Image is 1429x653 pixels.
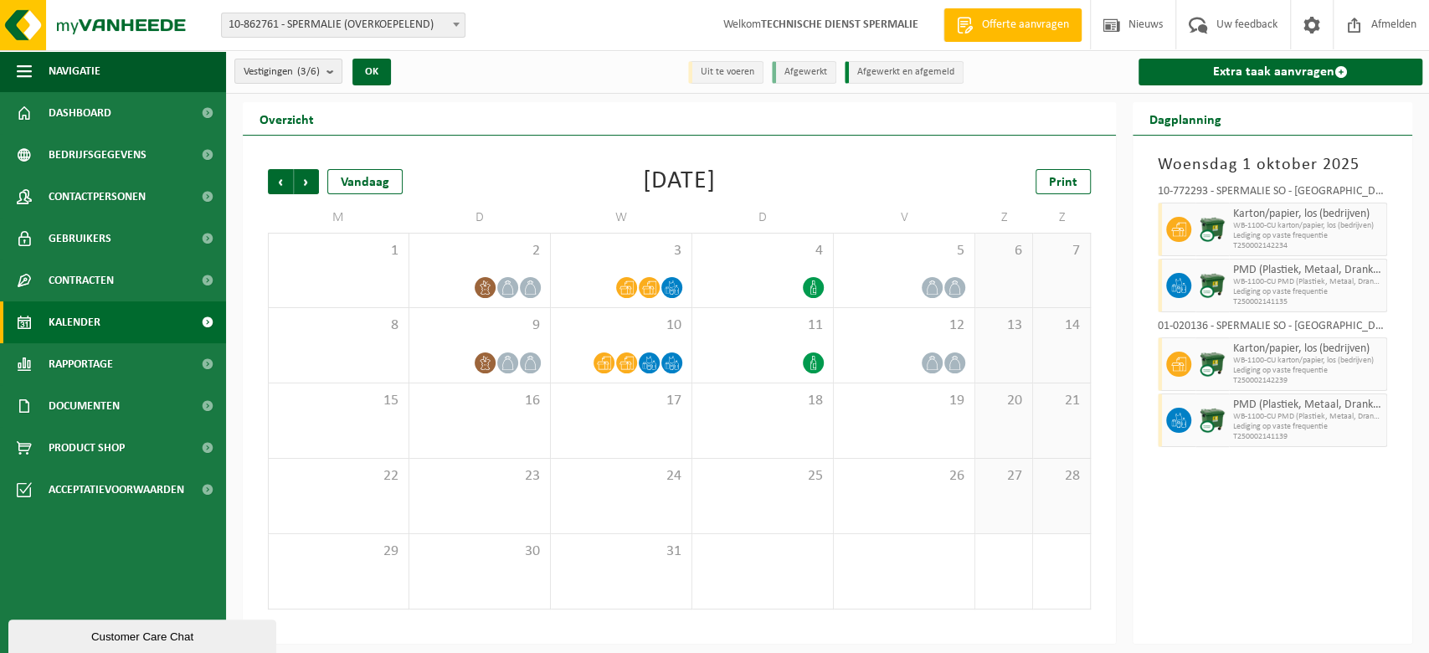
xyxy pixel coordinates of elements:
[842,242,966,260] span: 5
[1200,352,1225,377] img: WB-1100-CU
[234,59,342,84] button: Vestigingen(3/6)
[1233,342,1382,356] span: Karton/papier, los (bedrijven)
[701,392,825,410] span: 18
[761,18,918,31] strong: TECHNISCHE DIENST SPERMALIE
[1233,297,1382,307] span: T250002141135
[221,13,465,38] span: 10-862761 - SPERMALIE (OVERKOEPELEND)
[984,392,1024,410] span: 20
[692,203,834,233] td: D
[49,92,111,134] span: Dashboard
[559,316,683,335] span: 10
[1158,321,1387,337] div: 01-020136 - SPERMALIE SO - [GEOGRAPHIC_DATA]
[772,61,836,84] li: Afgewerkt
[845,61,964,84] li: Afgewerkt en afgemeld
[834,203,975,233] td: V
[1041,467,1082,486] span: 28
[277,542,400,561] span: 29
[688,61,763,84] li: Uit te voeren
[984,242,1024,260] span: 6
[1041,316,1082,335] span: 14
[1233,366,1382,376] span: Lediging op vaste frequentie
[984,467,1024,486] span: 27
[49,176,146,218] span: Contactpersonen
[268,203,409,233] td: M
[8,616,280,653] iframe: chat widget
[1233,398,1382,412] span: PMD (Plastiek, Metaal, Drankkartons) (bedrijven)
[1233,287,1382,297] span: Lediging op vaste frequentie
[1200,408,1225,433] img: WB-1100-CU
[643,169,716,194] div: [DATE]
[1233,208,1382,221] span: Karton/papier, los (bedrijven)
[49,260,114,301] span: Contracten
[701,316,825,335] span: 11
[277,467,400,486] span: 22
[352,59,391,85] button: OK
[418,467,542,486] span: 23
[1233,264,1382,277] span: PMD (Plastiek, Metaal, Drankkartons) (bedrijven)
[49,343,113,385] span: Rapportage
[1200,273,1225,298] img: WB-1100-CU
[1033,203,1091,233] td: Z
[701,242,825,260] span: 4
[297,66,320,77] count: (3/6)
[701,467,825,486] span: 25
[418,242,542,260] span: 2
[327,169,403,194] div: Vandaag
[1233,432,1382,442] span: T250002141139
[418,392,542,410] span: 16
[559,542,683,561] span: 31
[842,467,966,486] span: 26
[418,316,542,335] span: 9
[1233,277,1382,287] span: WB-1100-CU PMD (Plastiek, Metaal, Drankkartons) (bedrijven)
[1233,412,1382,422] span: WB-1100-CU PMD (Plastiek, Metaal, Drankkartons) (bedrijven)
[978,17,1073,33] span: Offerte aanvragen
[559,467,683,486] span: 24
[1041,242,1082,260] span: 7
[1158,152,1387,177] h3: Woensdag 1 oktober 2025
[1041,392,1082,410] span: 21
[1049,176,1077,189] span: Print
[243,102,331,135] h2: Overzicht
[277,392,400,410] span: 15
[551,203,692,233] td: W
[1233,231,1382,241] span: Lediging op vaste frequentie
[49,301,100,343] span: Kalender
[268,169,293,194] span: Vorige
[409,203,551,233] td: D
[49,469,184,511] span: Acceptatievoorwaarden
[943,8,1082,42] a: Offerte aanvragen
[1233,221,1382,231] span: WB-1100-CU karton/papier, los (bedrijven)
[1200,217,1225,242] img: WB-1100-CU
[277,242,400,260] span: 1
[842,392,966,410] span: 19
[1233,422,1382,432] span: Lediging op vaste frequentie
[49,134,146,176] span: Bedrijfsgegevens
[1233,376,1382,386] span: T250002142239
[1233,241,1382,251] span: T250002142234
[49,50,100,92] span: Navigatie
[559,242,683,260] span: 3
[49,218,111,260] span: Gebruikers
[49,427,125,469] span: Product Shop
[418,542,542,561] span: 30
[1036,169,1091,194] a: Print
[984,316,1024,335] span: 13
[559,392,683,410] span: 17
[277,316,400,335] span: 8
[975,203,1033,233] td: Z
[244,59,320,85] span: Vestigingen
[222,13,465,37] span: 10-862761 - SPERMALIE (OVERKOEPELEND)
[842,316,966,335] span: 12
[1158,186,1387,203] div: 10-772293 - SPERMALIE SO - [GEOGRAPHIC_DATA]
[1139,59,1422,85] a: Extra taak aanvragen
[49,385,120,427] span: Documenten
[294,169,319,194] span: Volgende
[1233,356,1382,366] span: WB-1100-CU karton/papier, los (bedrijven)
[1133,102,1238,135] h2: Dagplanning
